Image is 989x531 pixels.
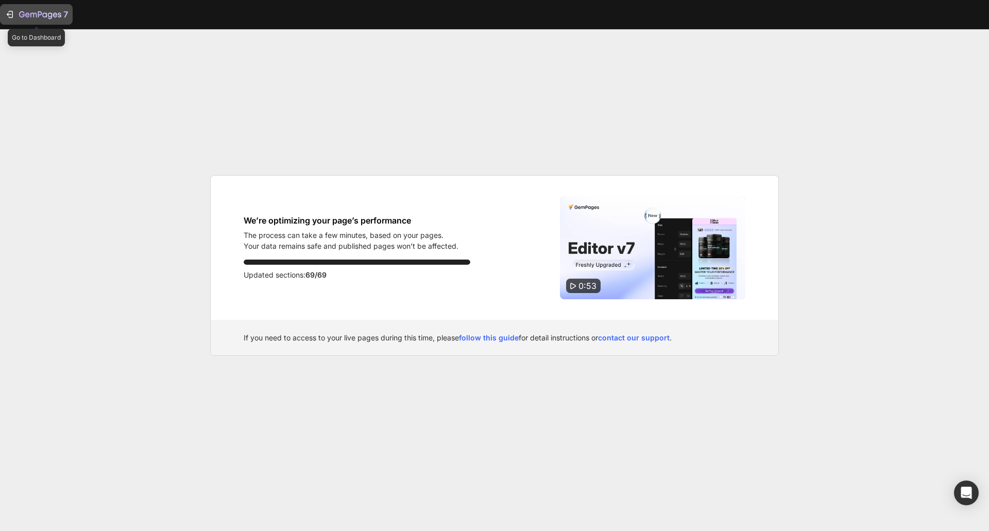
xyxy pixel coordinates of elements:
span: 0:53 [578,281,596,291]
p: 7 [63,8,68,21]
h1: We’re optimizing your page’s performance [244,214,458,227]
a: follow this guide [459,333,519,342]
div: If you need to access to your live pages during this time, please for detail instructions or . [244,332,745,343]
img: Video thumbnail [560,196,745,299]
span: 69/69 [305,270,327,279]
div: Open Intercom Messenger [954,481,979,505]
p: Updated sections: [244,269,470,281]
p: The process can take a few minutes, based on your pages. [244,230,458,241]
a: contact our support [598,333,670,342]
p: Your data remains safe and published pages won’t be affected. [244,241,458,251]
